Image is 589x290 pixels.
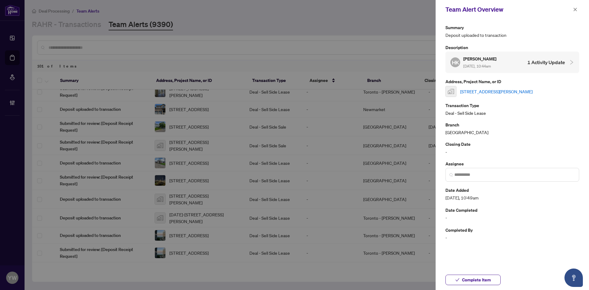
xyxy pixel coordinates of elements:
span: check [455,278,460,282]
span: Deposit uploaded to transaction [445,32,579,39]
img: search_icon [449,173,453,177]
p: Date Added [445,187,579,194]
span: - [445,234,579,241]
p: Date Completed [445,207,579,214]
a: [STREET_ADDRESS][PERSON_NAME] [460,88,533,95]
div: Deal - Sell Side Lease [445,102,579,116]
span: HK [452,58,459,67]
p: Description [445,44,579,51]
div: - [445,141,579,155]
p: Completed By [445,226,579,234]
h5: [PERSON_NAME] [463,55,497,62]
span: Complete Item [462,275,491,285]
div: Team Alert Overview [445,5,571,14]
img: thumbnail-img [446,86,456,97]
p: Branch [445,121,579,128]
span: [DATE], 10:49am [445,194,579,201]
button: Complete Item [445,275,501,285]
h4: 1 Activity Update [527,59,565,66]
p: Summary [445,24,579,31]
p: Closing Date [445,141,579,148]
p: Address, Project Name, or ID [445,78,579,85]
span: close [573,7,577,12]
span: collapsed [569,60,574,65]
button: Open asap [564,269,583,287]
p: Assignee [445,160,579,167]
div: [GEOGRAPHIC_DATA] [445,121,579,136]
span: - [445,214,579,221]
p: Transaction Type [445,102,579,109]
div: HK[PERSON_NAME] [DATE], 10:44am1 Activity Update [445,52,579,73]
span: [DATE], 10:44am [463,64,491,68]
